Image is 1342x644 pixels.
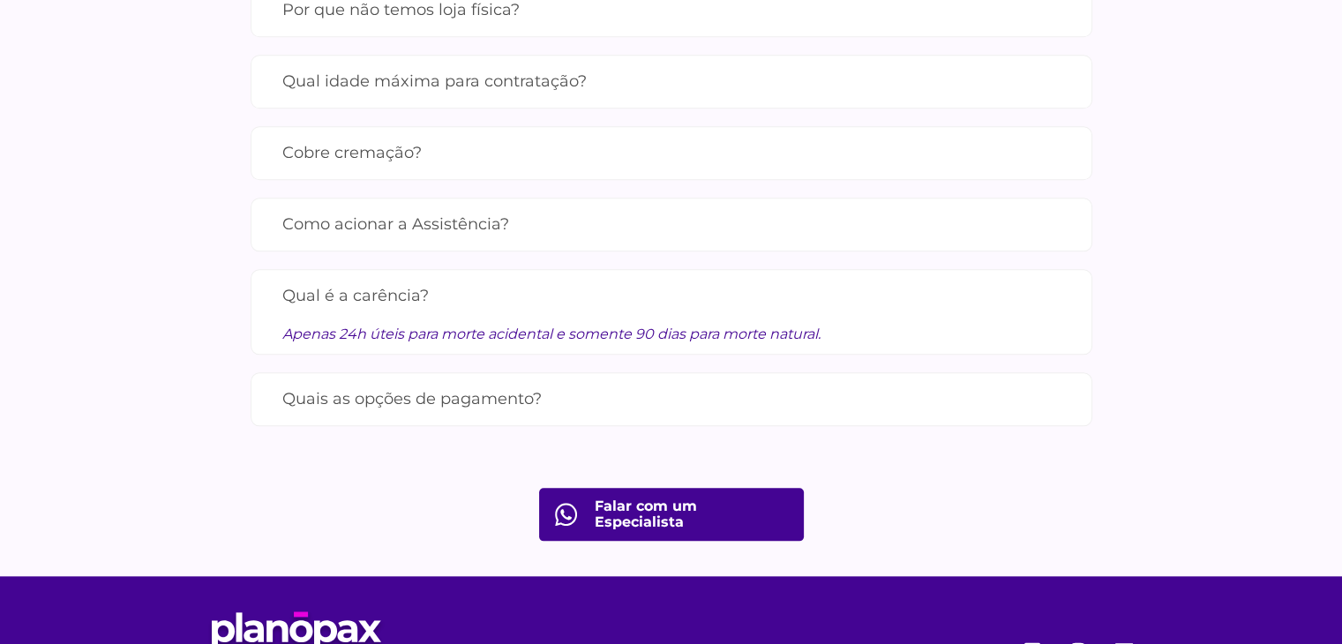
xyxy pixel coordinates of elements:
[282,138,1061,168] label: Cobre cremação?
[282,209,1061,240] label: Como acionar a Assistência?
[282,281,1061,311] label: Qual é a carência?
[539,488,804,541] a: Falar com um Especialista
[282,66,1061,97] label: Qual idade máxima para contratação?
[282,311,1061,343] div: Apenas 24h úteis para morte acidental e somente 90 dias para morte natural.
[555,503,577,526] img: fale com consultor
[282,384,1061,415] label: Quais as opções de pagamento?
